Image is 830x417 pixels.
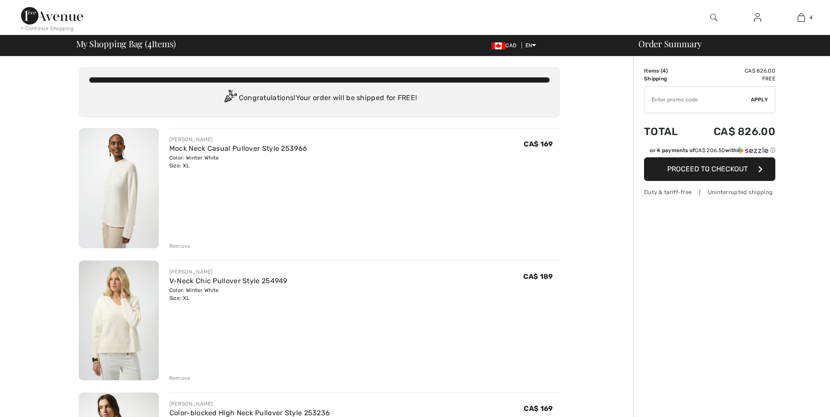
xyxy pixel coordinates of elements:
[169,286,287,302] div: Color: Winter White Size: XL
[169,154,307,170] div: Color: Winter White Size: XL
[690,67,775,75] td: CA$ 826.00
[169,409,330,417] a: Color-blocked High Neck Pullover Style 253236
[695,147,725,153] span: CA$ 206.50
[798,12,805,23] img: My Bag
[221,90,239,107] img: Congratulation2.svg
[491,42,520,49] span: CAD
[169,374,191,382] div: Remove
[667,165,748,173] span: Proceed to Checkout
[644,146,775,157] div: or 4 payments ofCA$ 206.50withSezzle Click to learn more about Sezzle
[690,117,775,146] td: CA$ 826.00
[690,75,775,83] td: Free
[650,146,775,154] div: or 4 payments of with
[169,277,287,285] a: V-Neck Chic Pullover Style 254949
[628,39,825,48] div: Order Summary
[524,140,553,148] span: CA$ 169
[710,12,718,23] img: search the website
[147,37,152,49] span: 4
[524,404,553,413] span: CA$ 169
[747,12,768,23] a: Sign In
[169,136,307,143] div: [PERSON_NAME]
[644,117,690,146] td: Total
[79,128,159,248] img: Mock Neck Casual Pullover Style 253966
[491,42,505,49] img: Canadian Dollar
[644,75,690,83] td: Shipping
[780,12,823,23] a: 4
[169,400,330,408] div: [PERSON_NAME]
[21,24,74,32] div: < Continue Shopping
[169,242,191,250] div: Remove
[89,90,550,107] div: Congratulations! Your order will be shipped for FREE!
[169,144,307,153] a: Mock Neck Casual Pullover Style 253966
[644,87,751,113] input: Promo code
[644,188,775,196] div: Duty & tariff-free | Uninterrupted shipping
[737,146,768,154] img: Sezzle
[169,268,287,276] div: [PERSON_NAME]
[79,261,159,381] img: V-Neck Chic Pullover Style 254949
[21,7,83,24] img: 1ère Avenue
[523,272,553,281] span: CA$ 189
[644,157,775,181] button: Proceed to Checkout
[809,14,812,21] span: 4
[751,96,768,104] span: Apply
[644,67,690,75] td: Items ( )
[76,39,176,48] span: My Shopping Bag ( Items)
[525,42,536,49] span: EN
[662,68,666,74] span: 4
[754,12,761,23] img: My Info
